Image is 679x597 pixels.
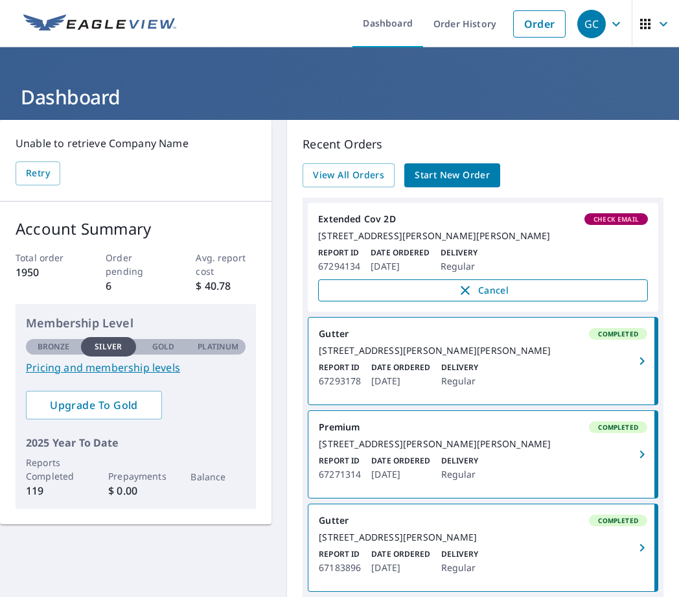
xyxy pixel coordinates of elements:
[371,362,430,373] p: Date Ordered
[319,373,361,389] p: 67293178
[441,259,478,274] p: Regular
[26,360,246,375] a: Pricing and membership levels
[332,283,634,298] span: Cancel
[26,391,162,419] a: Upgrade To Gold
[590,329,646,338] span: Completed
[319,532,647,543] div: [STREET_ADDRESS][PERSON_NAME]
[586,215,647,224] span: Check Email
[319,328,647,340] div: Gutter
[441,362,479,373] p: Delivery
[319,515,647,526] div: Gutter
[318,279,648,301] button: Cancel
[415,167,490,183] span: Start New Order
[319,560,361,576] p: 67183896
[441,247,478,259] p: Delivery
[404,163,500,187] a: Start New Order
[26,165,50,181] span: Retry
[319,421,647,433] div: Premium
[196,251,256,278] p: Avg. report cost
[319,467,361,482] p: 67271314
[319,455,361,467] p: Report ID
[16,84,663,110] h1: Dashboard
[313,167,384,183] span: View All Orders
[95,341,122,353] p: Silver
[371,455,430,467] p: Date Ordered
[371,247,430,259] p: Date Ordered
[26,456,81,483] p: Reports Completed
[318,259,360,274] p: 67294134
[16,217,256,240] p: Account Summary
[16,135,256,151] p: Unable to retrieve Company Name
[308,504,658,591] a: GutterCompleted[STREET_ADDRESS][PERSON_NAME]Report ID67183896Date Ordered[DATE]DeliveryRegular
[590,423,646,432] span: Completed
[36,398,152,412] span: Upgrade To Gold
[16,251,76,264] p: Total order
[26,483,81,498] p: 119
[319,345,647,357] div: [STREET_ADDRESS][PERSON_NAME][PERSON_NAME]
[16,161,60,185] button: Retry
[308,203,658,312] a: Extended Cov 2DCheck Email[STREET_ADDRESS][PERSON_NAME][PERSON_NAME]Report ID67294134Date Ordered...
[441,455,479,467] p: Delivery
[38,341,70,353] p: Bronze
[371,467,430,482] p: [DATE]
[26,314,246,332] p: Membership Level
[441,560,479,576] p: Regular
[318,213,648,225] div: Extended Cov 2D
[513,10,566,38] a: Order
[303,163,395,187] a: View All Orders
[577,10,606,38] div: GC
[318,247,360,259] p: Report ID
[371,560,430,576] p: [DATE]
[108,483,163,498] p: $ 0.00
[106,278,166,294] p: 6
[26,435,246,451] p: 2025 Year To Date
[371,373,430,389] p: [DATE]
[152,341,174,353] p: Gold
[319,548,361,560] p: Report ID
[318,230,648,242] div: [STREET_ADDRESS][PERSON_NAME][PERSON_NAME]
[371,259,430,274] p: [DATE]
[308,411,658,498] a: PremiumCompleted[STREET_ADDRESS][PERSON_NAME][PERSON_NAME]Report ID67271314Date Ordered[DATE]Deli...
[441,467,479,482] p: Regular
[441,548,479,560] p: Delivery
[16,264,76,280] p: 1950
[196,278,256,294] p: $ 40.78
[308,318,658,404] a: GutterCompleted[STREET_ADDRESS][PERSON_NAME][PERSON_NAME]Report ID67293178Date Ordered[DATE]Deliv...
[106,251,166,278] p: Order pending
[590,516,646,525] span: Completed
[23,14,176,34] img: EV Logo
[319,438,647,450] div: [STREET_ADDRESS][PERSON_NAME][PERSON_NAME]
[441,373,479,389] p: Regular
[198,341,238,353] p: Platinum
[108,469,163,483] p: Prepayments
[371,548,430,560] p: Date Ordered
[319,362,361,373] p: Report ID
[190,470,246,484] p: Balance
[303,135,663,153] p: Recent Orders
